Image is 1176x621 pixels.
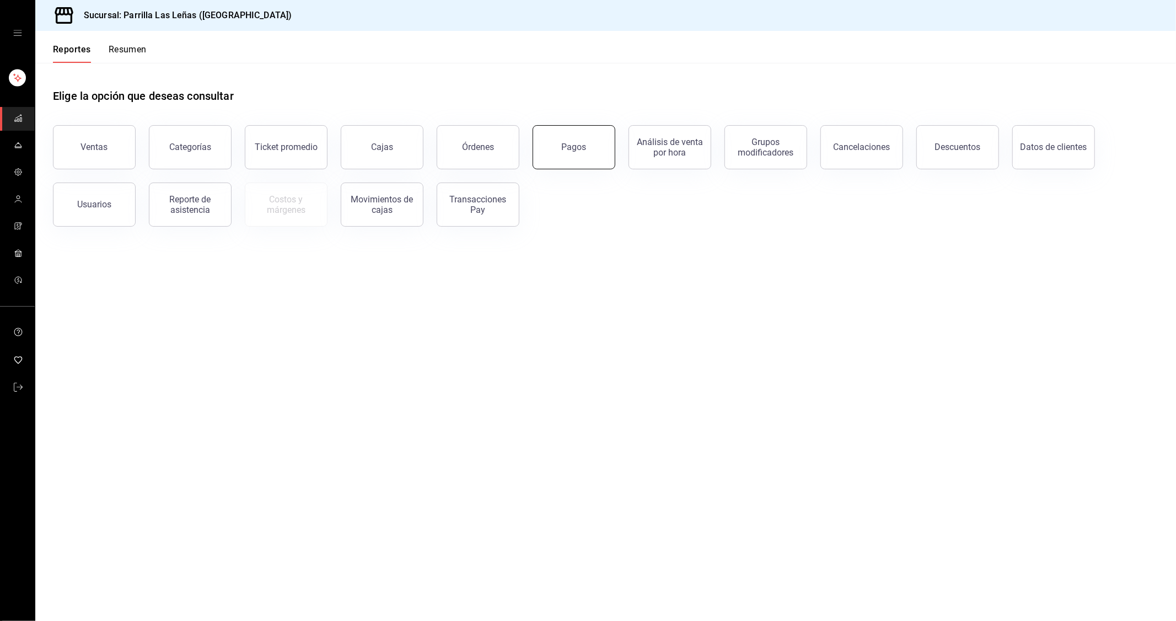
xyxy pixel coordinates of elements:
[255,142,318,152] div: Ticket promedio
[629,125,711,169] button: Análisis de venta por hora
[53,88,234,104] h1: Elige la opción que deseas consultar
[348,194,416,215] div: Movimientos de cajas
[149,125,232,169] button: Categorías
[149,183,232,227] button: Reporte de asistencia
[820,125,903,169] button: Cancelaciones
[53,125,136,169] button: Ventas
[935,142,981,152] div: Descuentos
[75,9,292,22] h3: Sucursal: Parrilla Las Leñas ([GEOGRAPHIC_DATA])
[341,183,423,227] button: Movimientos de cajas
[109,44,147,63] button: Resumen
[834,142,890,152] div: Cancelaciones
[916,125,999,169] button: Descuentos
[252,194,320,215] div: Costos y márgenes
[245,183,327,227] button: Contrata inventarios para ver este reporte
[732,137,800,158] div: Grupos modificadores
[636,137,704,158] div: Análisis de venta por hora
[53,183,136,227] button: Usuarios
[437,125,519,169] button: Órdenes
[1021,142,1087,152] div: Datos de clientes
[341,125,423,169] a: Cajas
[533,125,615,169] button: Pagos
[53,44,91,63] button: Reportes
[81,142,108,152] div: Ventas
[77,199,111,210] div: Usuarios
[53,44,147,63] div: navigation tabs
[437,183,519,227] button: Transacciones Pay
[444,194,512,215] div: Transacciones Pay
[724,125,807,169] button: Grupos modificadores
[1012,125,1095,169] button: Datos de clientes
[13,29,22,38] button: open drawer
[169,142,211,152] div: Categorías
[156,194,224,215] div: Reporte de asistencia
[245,125,327,169] button: Ticket promedio
[371,141,394,154] div: Cajas
[462,142,494,152] div: Órdenes
[562,142,587,152] div: Pagos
